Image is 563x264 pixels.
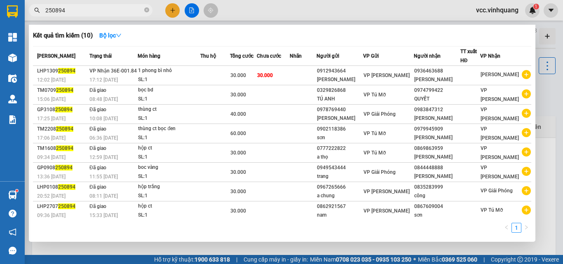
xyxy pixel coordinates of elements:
[511,223,521,233] li: 1
[364,72,410,78] span: VP [PERSON_NAME]
[414,183,460,192] div: 0835283999
[37,86,87,95] div: TM0709
[45,6,143,15] input: Tìm tên, số ĐT hoặc mã đơn
[138,114,200,123] div: SL: 1
[37,144,87,153] div: TM1608
[317,192,363,200] div: a chung
[56,145,73,151] span: 250894
[89,116,118,121] span: 10:08 [DATE]
[317,202,363,211] div: 0862921567
[37,183,87,192] div: LHP0108
[414,95,460,103] div: QUYẾT
[317,67,363,75] div: 0912943664
[138,202,200,211] div: hộp ct
[522,70,531,79] span: plus-circle
[481,165,519,180] span: VP [PERSON_NAME]
[414,192,460,200] div: công
[8,95,17,103] img: warehouse-icon
[200,53,216,59] span: Thu hộ
[524,225,529,230] span: right
[37,174,66,180] span: 13:36 [DATE]
[37,193,66,199] span: 20:52 [DATE]
[230,208,246,214] span: 30.000
[55,107,73,112] span: 250894
[364,208,410,214] span: VP [PERSON_NAME]
[37,213,66,218] span: 09:36 [DATE]
[116,33,122,38] span: down
[414,105,460,114] div: 0983847312
[414,75,460,84] div: [PERSON_NAME]
[89,107,106,112] span: Đã giao
[230,53,253,59] span: Tổng cước
[481,126,519,141] span: VP [PERSON_NAME]
[363,53,379,59] span: VP Gửi
[414,172,460,181] div: [PERSON_NAME]
[481,207,503,213] span: VP Tú Mỡ
[317,114,363,123] div: [PERSON_NAME]
[364,111,396,117] span: VP Giải Phóng
[89,154,118,160] span: 12:59 [DATE]
[138,53,160,59] span: Món hàng
[522,186,531,195] span: plus-circle
[414,125,460,133] div: 0979945909
[317,211,363,220] div: nam
[230,92,246,98] span: 30.000
[37,105,87,114] div: GP3108
[414,67,460,75] div: 0936463688
[89,135,118,141] span: 06:36 [DATE]
[58,68,75,74] span: 250894
[521,223,531,233] li: Next Page
[504,225,509,230] span: left
[89,213,118,218] span: 15:33 [DATE]
[317,164,363,172] div: 0949543444
[414,202,460,211] div: 0867609004
[89,174,118,180] span: 11:55 [DATE]
[414,133,460,142] div: [PERSON_NAME]
[317,125,363,133] div: 0902118386
[522,206,531,215] span: plus-circle
[138,211,200,220] div: SL: 1
[317,183,363,192] div: 0967265666
[87,35,140,41] strong: Hotline : 0889 23 23 23
[93,29,128,42] button: Bộ lọcdown
[230,111,246,117] span: 40.000
[57,14,169,23] strong: CÔNG TY TNHH VĨNH QUANG
[522,89,531,98] span: plus-circle
[8,33,17,42] img: dashboard-icon
[16,189,18,192] sup: 1
[414,153,460,161] div: [PERSON_NAME]
[89,68,137,74] span: VP Nhận 36E-001.84
[138,66,200,75] div: 1 phong bì nhỏ
[34,7,40,13] span: search
[230,150,246,156] span: 30.000
[481,188,513,194] span: VP Giải Phóng
[481,145,519,160] span: VP [PERSON_NAME]
[37,77,66,83] span: 12:02 [DATE]
[58,203,75,209] span: 250894
[89,87,106,93] span: Đã giao
[89,145,106,151] span: Đã giao
[317,144,363,153] div: 0777222822
[77,44,96,50] span: Website
[480,53,500,59] span: VP Nhận
[414,86,460,95] div: 0974799422
[460,49,477,63] span: TT xuất HĐ
[9,210,16,217] span: question-circle
[138,105,200,114] div: thùng ct
[144,7,149,12] span: close-circle
[138,124,200,133] div: thùng ct bọc đen
[230,189,246,194] span: 30.000
[522,128,531,137] span: plus-circle
[522,109,531,118] span: plus-circle
[89,193,118,199] span: 08:11 [DATE]
[138,172,200,181] div: SL: 1
[7,13,46,51] img: logo
[257,53,281,59] span: Chưa cước
[414,211,460,220] div: sơn
[56,87,73,93] span: 250894
[521,223,531,233] button: right
[37,202,87,211] div: LHP2707
[364,189,410,194] span: VP [PERSON_NAME]
[37,135,66,141] span: 17:06 [DATE]
[56,126,73,132] span: 250894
